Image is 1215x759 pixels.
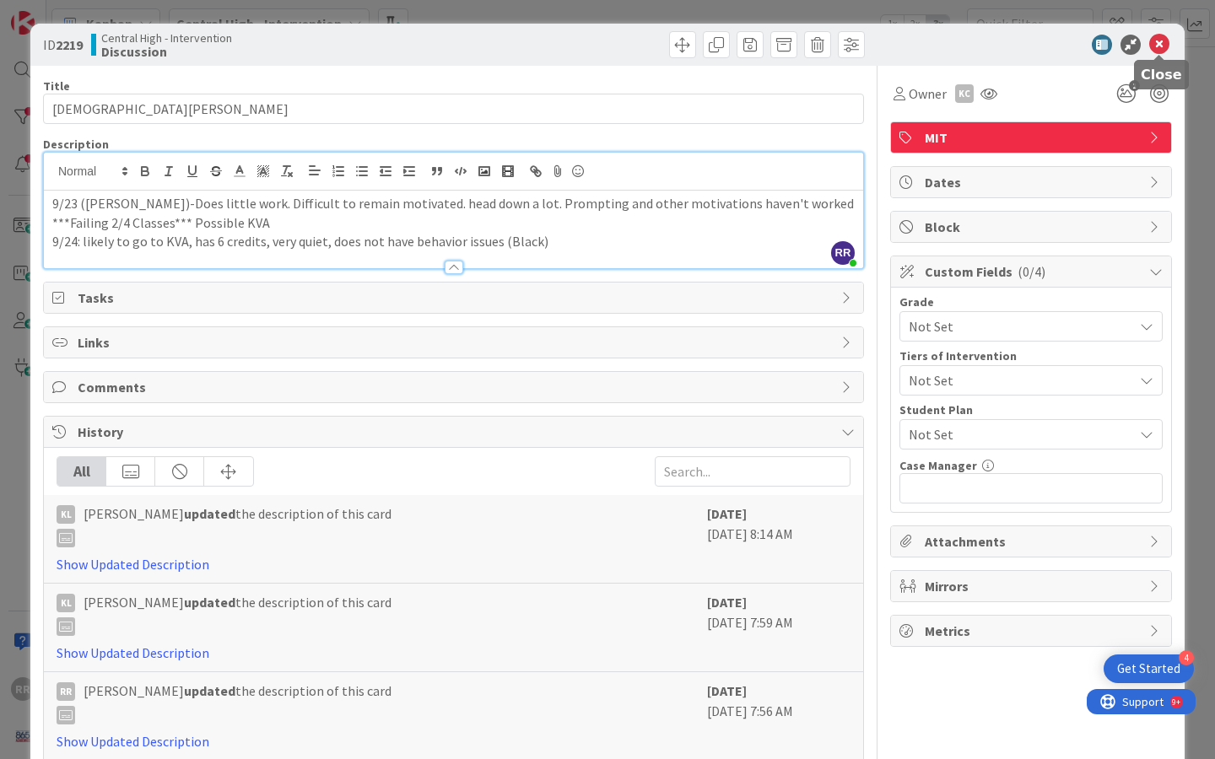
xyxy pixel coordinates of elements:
[909,315,1125,338] span: Not Set
[925,621,1141,641] span: Metrics
[1179,650,1194,665] div: 4
[85,7,94,20] div: 9+
[925,172,1141,192] span: Dates
[184,682,235,699] b: updated
[1018,263,1045,280] span: ( 0/4 )
[184,594,235,611] b: updated
[707,682,747,699] b: [DATE]
[1104,654,1194,683] div: Open Get Started checklist, remaining modules: 4
[78,332,833,353] span: Links
[57,733,209,750] a: Show Updated Description
[184,505,235,522] b: updated
[57,556,209,573] a: Show Updated Description
[955,84,974,103] div: kc
[831,241,855,265] span: RR
[925,531,1141,552] span: Attachments
[57,505,75,524] div: KL
[52,213,855,233] p: ***Failing 2/4 Classes*** Possible KVA
[899,350,1163,362] div: Tiers of Intervention
[925,261,1141,282] span: Custom Fields
[52,194,855,213] p: 9/23 ([PERSON_NAME])-Does little work. Difficult to remain motivated. head down a lot. Prompting ...
[84,592,391,636] span: [PERSON_NAME] the description of this card
[56,36,83,53] b: 2219
[707,503,850,574] div: [DATE] 8:14 AM
[899,296,1163,308] div: Grade
[101,31,232,45] span: Central High - Intervention
[909,83,947,104] span: Owner
[43,35,83,55] span: ID
[78,422,833,442] span: History
[57,594,75,612] div: KL
[1129,80,1140,91] span: 1
[655,456,850,487] input: Search...
[84,681,391,724] span: [PERSON_NAME] the description of this card
[909,369,1125,392] span: Not Set
[43,78,70,94] label: Title
[707,592,850,663] div: [DATE] 7:59 AM
[925,127,1141,148] span: MIT
[909,424,1133,444] span: Not Set
[52,232,855,251] p: 9/24: likely to go to KVA, has 6 credits, very quiet, does not have behavior issues (Black)
[57,682,75,701] div: RR
[78,377,833,397] span: Comments
[707,594,747,611] b: [DATE]
[899,404,1163,416] div: Student Plan
[925,576,1141,596] span: Mirrors
[707,505,747,522] b: [DATE]
[35,3,77,23] span: Support
[43,94,864,124] input: type card name here...
[899,458,977,473] label: Case Manager
[43,137,109,152] span: Description
[57,457,106,486] div: All
[78,288,833,308] span: Tasks
[925,217,1141,237] span: Block
[101,45,232,58] b: Discussion
[1141,67,1182,83] h5: Close
[1117,660,1180,677] div: Get Started
[57,644,209,661] a: Show Updated Description
[84,503,391,547] span: [PERSON_NAME] the description of this card
[707,681,850,751] div: [DATE] 7:56 AM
